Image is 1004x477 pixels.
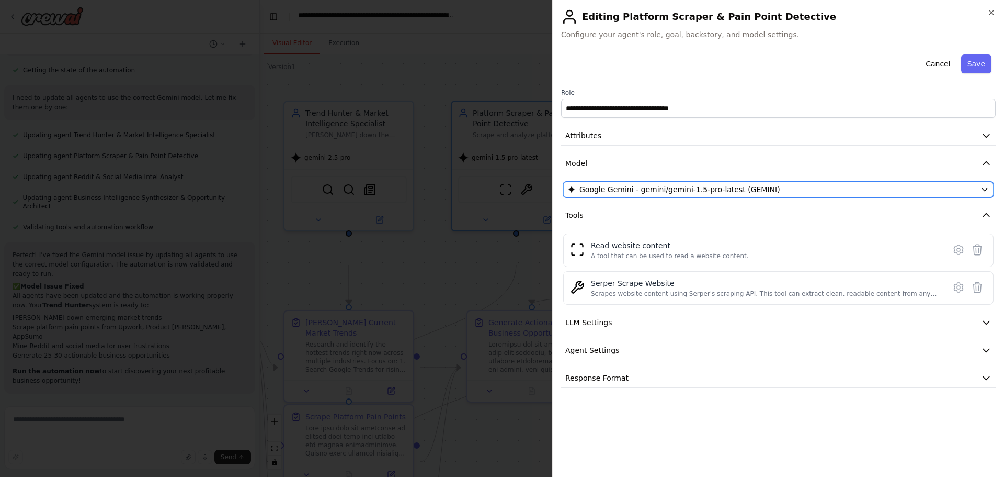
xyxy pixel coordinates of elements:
[949,278,968,297] button: Configure tool
[565,373,629,383] span: Response Format
[565,158,587,169] span: Model
[561,88,996,97] label: Role
[968,240,987,259] button: Delete tool
[561,369,996,388] button: Response Format
[561,206,996,225] button: Tools
[919,54,956,73] button: Cancel
[570,242,585,257] img: ScrapeWebsiteTool
[961,54,991,73] button: Save
[565,345,619,356] span: Agent Settings
[561,8,996,25] h2: Editing Platform Scraper & Pain Point Detective
[591,252,749,260] div: A tool that can be used to read a website content.
[565,317,612,328] span: LLM Settings
[570,280,585,295] img: SerperScrapeWebsiteTool
[561,313,996,332] button: LLM Settings
[565,130,601,141] span: Attributes
[561,29,996,40] span: Configure your agent's role, goal, backstory, and model settings.
[591,278,939,289] div: Serper Scrape Website
[579,184,780,195] span: Google Gemini - gemini/gemini-1.5-pro-latest (GEMINI)
[561,154,996,173] button: Model
[561,341,996,360] button: Agent Settings
[591,240,749,251] div: Read website content
[591,290,939,298] div: Scrapes website content using Serper's scraping API. This tool can extract clean, readable conten...
[968,278,987,297] button: Delete tool
[563,182,994,197] button: Google Gemini - gemini/gemini-1.5-pro-latest (GEMINI)
[565,210,584,220] span: Tools
[949,240,968,259] button: Configure tool
[561,126,996,146] button: Attributes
